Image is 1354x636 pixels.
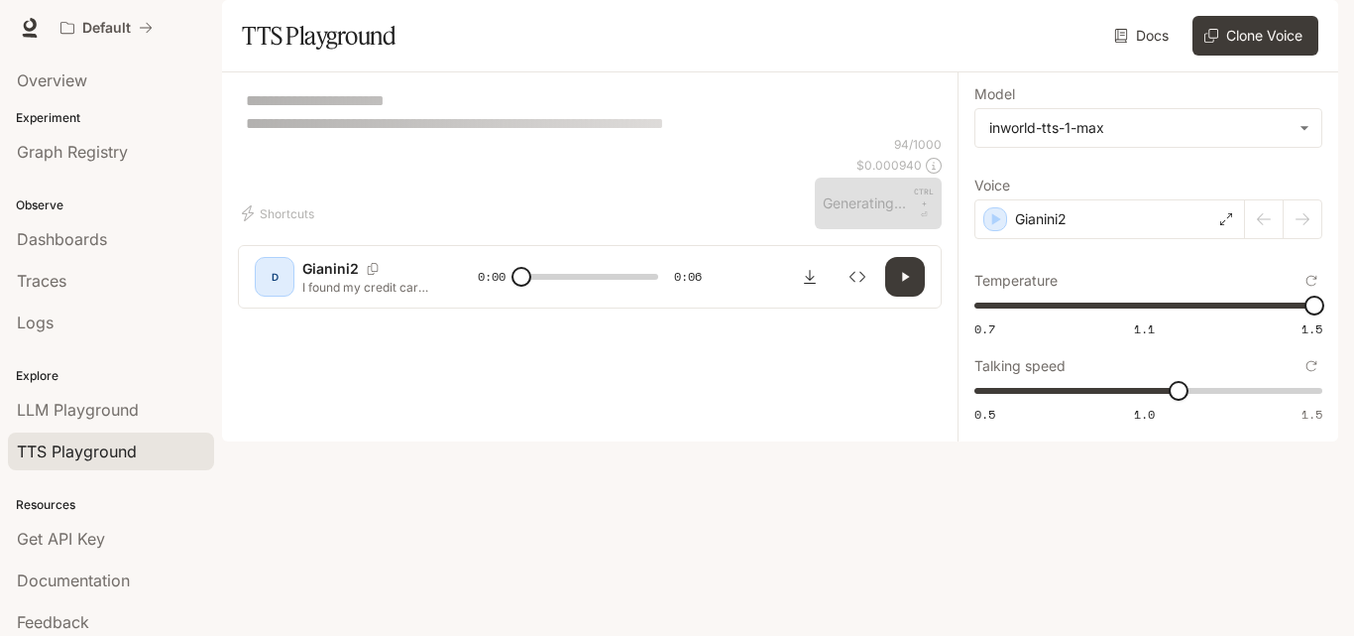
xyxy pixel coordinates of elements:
span: 0:00 [478,267,506,287]
div: inworld-tts-1-max [989,118,1290,138]
p: $ 0.000940 [856,157,922,174]
span: 0:06 [674,267,702,287]
h1: TTS Playground [242,16,395,56]
button: All workspaces [52,8,162,48]
p: I found my credit card! i'm not sure if It works [DOMAIN_NAME] might have to swipe it 10 times??? [302,279,430,296]
p: Gianini2 [1015,209,1067,229]
p: Voice [974,179,1010,192]
button: Reset to default [1300,270,1322,292]
span: 1.5 [1301,320,1322,337]
button: Shortcuts [238,197,322,229]
p: Talking speed [974,359,1066,373]
div: D [259,261,290,293]
a: Docs [1110,16,1177,56]
p: 94 / 1000 [894,136,942,153]
button: Inspect [838,257,877,297]
span: 1.1 [1134,320,1155,337]
p: Model [974,87,1015,101]
button: Copy Voice ID [359,263,387,275]
span: 0.7 [974,320,995,337]
p: Gianini2 [302,259,359,279]
span: 1.5 [1301,406,1322,423]
p: Temperature [974,274,1058,288]
div: inworld-tts-1-max [975,109,1321,147]
button: Download audio [790,257,830,297]
span: 0.5 [974,406,995,423]
button: Reset to default [1300,355,1322,377]
p: Default [82,20,131,37]
span: 1.0 [1134,406,1155,423]
button: Clone Voice [1192,16,1318,56]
